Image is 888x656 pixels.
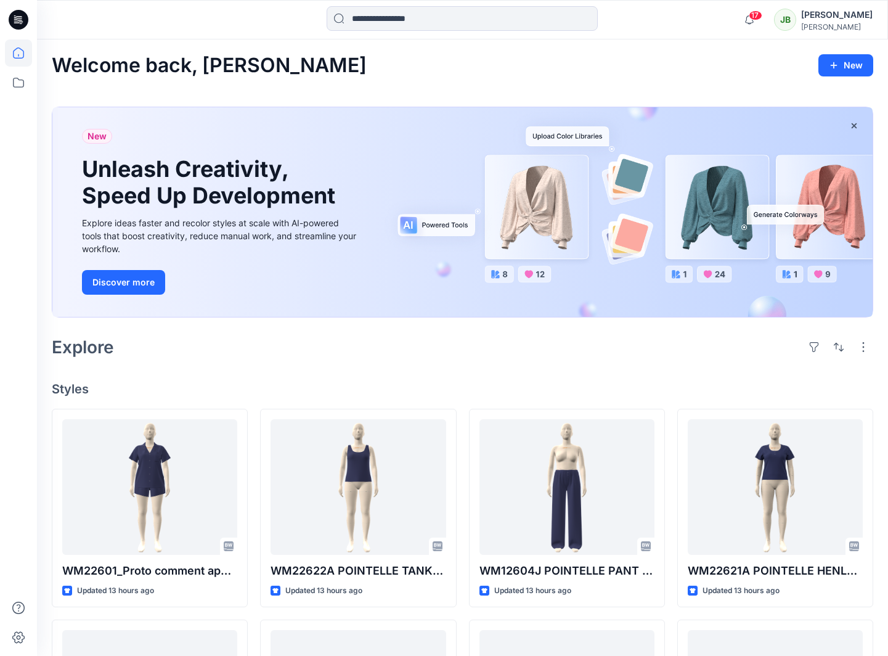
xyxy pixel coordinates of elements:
p: Updated 13 hours ago [77,584,154,597]
a: WM22621A POINTELLE HENLEY TEE_COLORWAY_REV3 [688,419,863,555]
a: WM22601_Proto comment applied pattern_REV3 [62,419,237,555]
div: [PERSON_NAME] [801,7,873,22]
p: WM12604J POINTELLE PANT - FAUX FLY & BUTTONS + PICOT_COLORWAY (1) [479,562,654,580]
p: WM22622A POINTELLE TANK_COLORWAY_REV3 [271,562,446,580]
a: WM12604J POINTELLE PANT - FAUX FLY & BUTTONS + PICOT_COLORWAY (1) [479,419,654,555]
button: New [818,54,873,76]
button: Discover more [82,270,165,295]
p: Updated 13 hours ago [494,584,571,597]
h4: Styles [52,382,873,396]
span: 17 [749,10,762,20]
p: Updated 13 hours ago [285,584,362,597]
span: New [88,129,107,144]
h1: Unleash Creativity, Speed Up Development [82,156,341,209]
div: JB [774,9,796,31]
h2: Explore [52,337,114,357]
div: [PERSON_NAME] [801,22,873,31]
p: WM22621A POINTELLE HENLEY TEE_COLORWAY_REV3 [688,562,863,580]
a: Discover more [82,270,359,295]
a: WM22622A POINTELLE TANK_COLORWAY_REV3 [271,419,446,555]
p: Updated 13 hours ago [703,584,780,597]
h2: Welcome back, [PERSON_NAME] [52,54,367,77]
div: Explore ideas faster and recolor styles at scale with AI-powered tools that boost creativity, red... [82,216,359,255]
p: WM22601_Proto comment applied pattern_REV3 [62,562,237,580]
